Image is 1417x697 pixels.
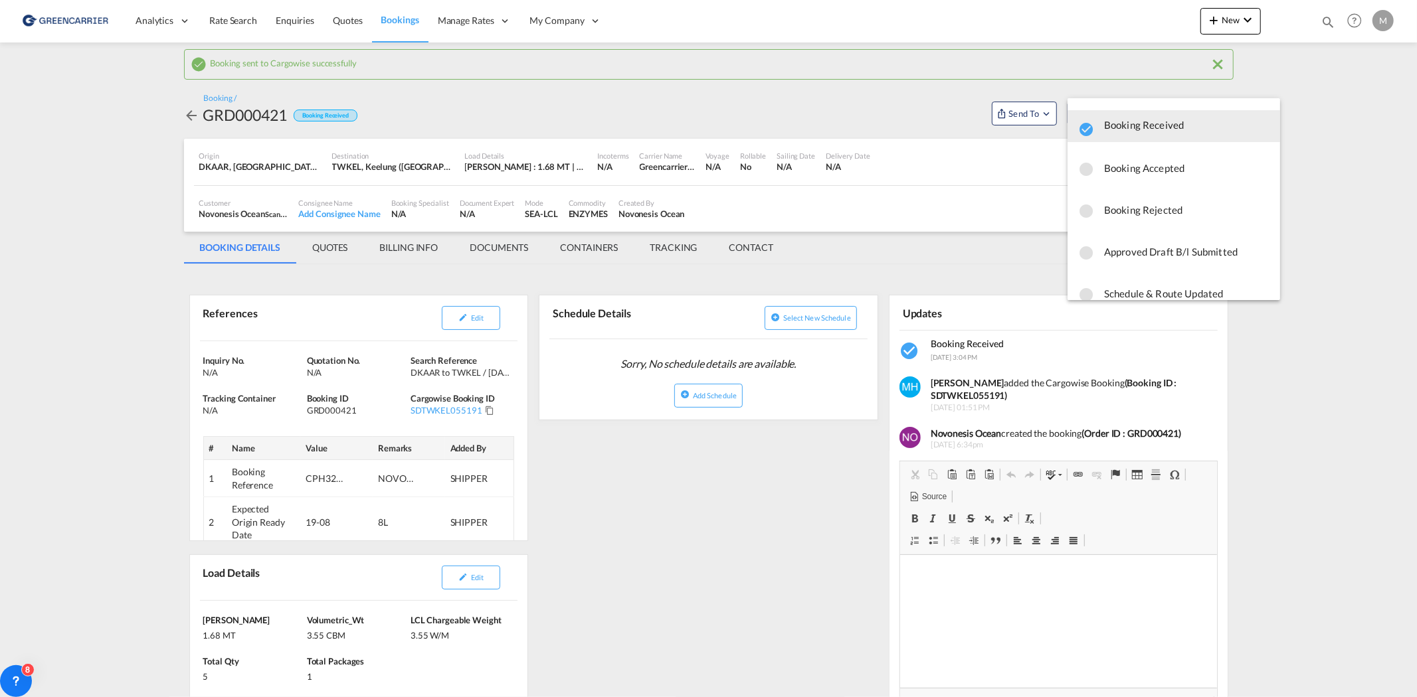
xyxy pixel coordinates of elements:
span: Booking Rejected [1104,198,1270,222]
md-icon: icon-checkbox-blank-circle [1078,287,1094,303]
span: Booking Accepted [1104,156,1270,180]
md-menu-item: Booking Received [1068,110,1280,142]
md-icon: icon-checkbox-blank-circle [1078,161,1094,177]
body: Editor, editor4 [13,13,304,27]
span: Schedule & Route Updated [1104,281,1270,305]
md-menu-item: Schedule & Route Updated [1068,277,1280,309]
md-menu-item: Booking Accepted [1068,152,1280,184]
span: Booking Received [1104,113,1270,121]
md-icon: icon-checkbox-blank-circle [1078,245,1094,261]
span: Approved Draft B/l Submitted [1104,240,1270,264]
md-icon: icon-checkbox-blank-circle [1078,203,1094,219]
md-menu-item: Approved Draft B/l Submitted [1068,236,1280,268]
md-icon: icon-checkbox-marked-circle [1078,121,1094,137]
md-menu-item: Booking Rejected [1068,194,1280,226]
